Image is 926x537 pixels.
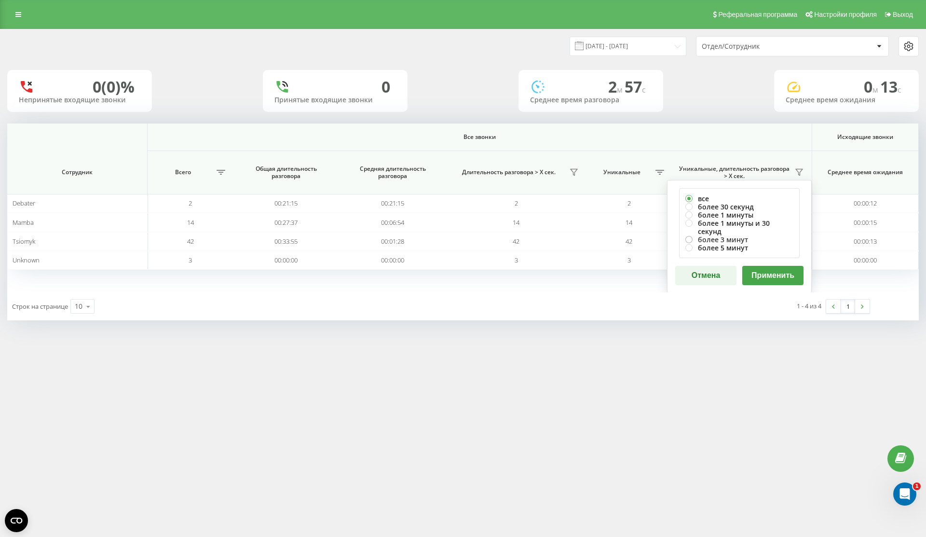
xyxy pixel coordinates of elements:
[513,218,519,227] span: 14
[685,219,793,235] label: более 1 минуты и 30 секунд
[233,213,340,232] td: 00:27:37
[340,232,446,251] td: 00:01:28
[677,165,792,180] span: Уникальные, длительность разговора > Х сек.
[515,199,518,207] span: 2
[13,218,34,227] span: Mamba
[349,165,436,180] span: Средняя длительность разговора
[340,251,446,270] td: 00:00:00
[625,76,646,97] span: 57
[814,11,877,18] span: Настройки профиля
[718,11,797,18] span: Реферальная программа
[608,76,625,97] span: 2
[513,237,519,246] span: 42
[675,266,736,285] button: Отмена
[642,84,646,95] span: c
[13,256,40,264] span: Unknown
[93,78,135,96] div: 0 (0)%
[742,266,803,285] button: Применить
[685,194,793,203] label: все
[626,218,632,227] span: 14
[812,194,919,213] td: 00:00:12
[702,42,817,51] div: Отдел/Сотрудник
[685,235,793,244] label: более 3 минут
[5,509,28,532] button: Open CMP widget
[152,168,214,176] span: Всего
[685,244,793,252] label: более 5 минут
[185,133,774,141] span: Все звонки
[812,251,919,270] td: 00:00:00
[864,76,880,97] span: 0
[627,199,631,207] span: 2
[274,96,396,104] div: Принятые входящие звонки
[591,168,653,176] span: Уникальные
[19,168,136,176] span: Сотрудник
[340,194,446,213] td: 00:21:15
[872,84,880,95] span: м
[189,256,192,264] span: 3
[381,78,390,96] div: 0
[893,11,913,18] span: Выход
[340,213,446,232] td: 00:06:54
[685,203,793,211] label: более 30 секунд
[13,199,35,207] span: Debater
[812,232,919,251] td: 00:00:13
[841,300,855,313] a: 1
[786,96,907,104] div: Среднее время ожидания
[451,168,567,176] span: Длительность разговора > Х сек.
[822,168,909,176] span: Среднее время ожидания
[187,218,194,227] span: 14
[13,237,35,246] span: Tsiomyk
[880,76,901,97] span: 13
[626,237,632,246] span: 42
[233,251,340,270] td: 00:00:00
[797,301,821,311] div: 1 - 4 из 4
[12,302,68,311] span: Строк на странице
[515,256,518,264] span: 3
[822,133,909,141] span: Исходящие звонки
[187,237,194,246] span: 42
[530,96,652,104] div: Среднее время разговора
[812,213,919,232] td: 00:00:15
[233,194,340,213] td: 00:21:15
[893,482,916,506] iframe: Intercom live chat
[189,199,192,207] span: 2
[627,256,631,264] span: 3
[617,84,625,95] span: м
[685,211,793,219] label: более 1 минуты
[243,165,330,180] span: Общая длительность разговора
[233,232,340,251] td: 00:33:55
[913,482,921,490] span: 1
[898,84,901,95] span: c
[19,96,140,104] div: Непринятые входящие звонки
[75,302,82,311] div: 10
